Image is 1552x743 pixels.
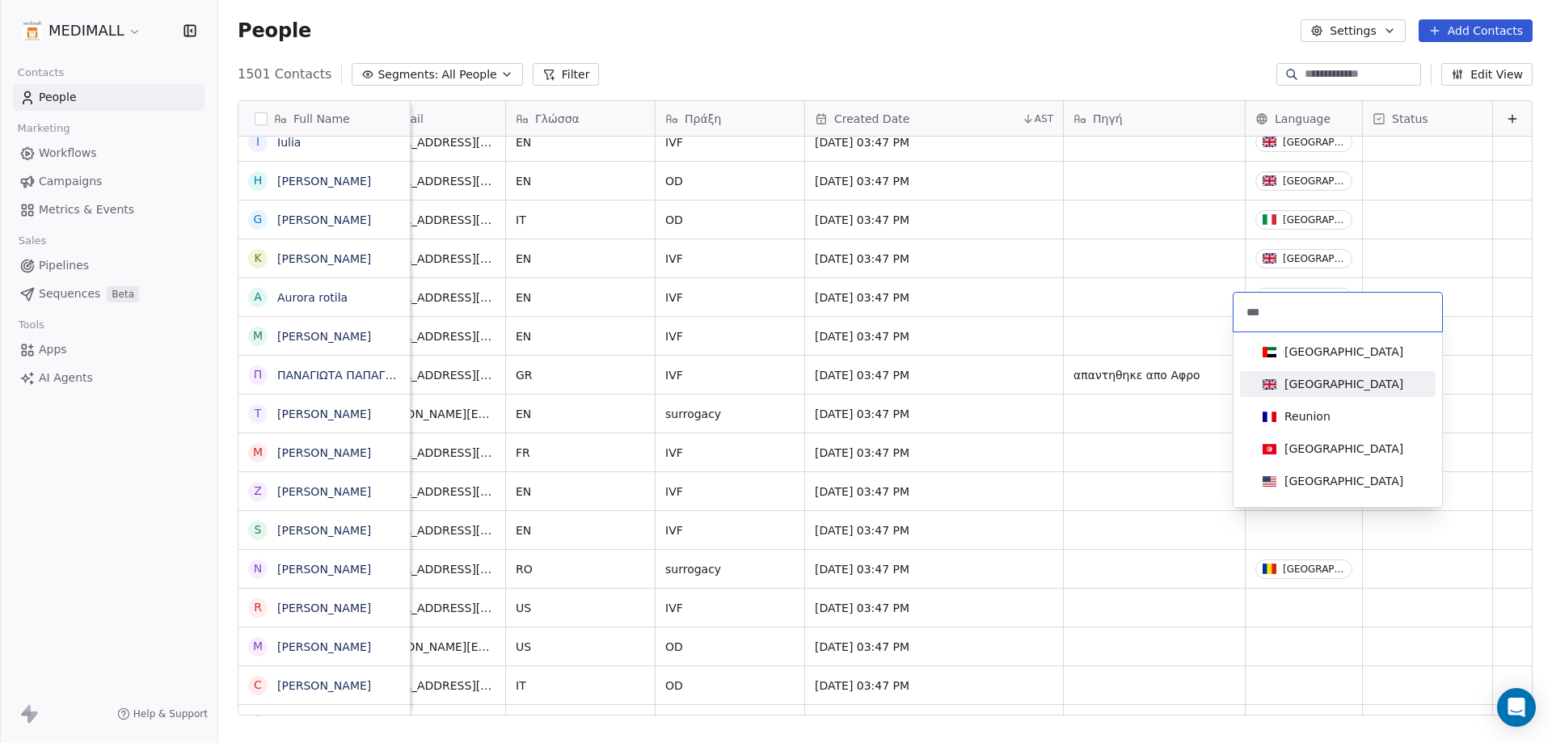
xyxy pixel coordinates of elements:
div: [GEOGRAPHIC_DATA] [1284,376,1403,392]
div: [GEOGRAPHIC_DATA] [1284,344,1403,360]
div: [GEOGRAPHIC_DATA] [1284,441,1403,457]
div: [GEOGRAPHIC_DATA] [1284,473,1403,489]
div: Reunion [1284,408,1331,424]
div: Suggestions [1240,339,1436,500]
